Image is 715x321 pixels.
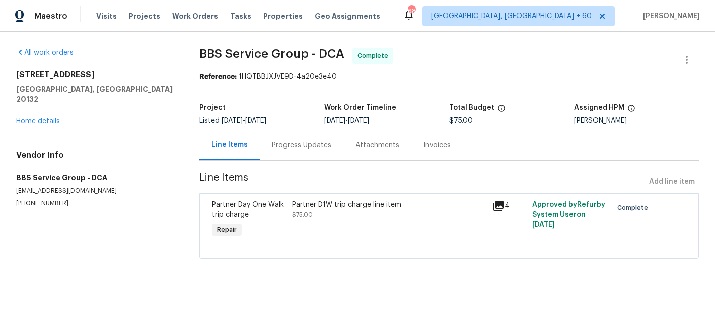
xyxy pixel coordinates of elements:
span: The hpm assigned to this work order. [627,104,635,117]
h5: Project [199,104,226,111]
h4: Vendor Info [16,150,175,160]
span: Properties [263,11,303,21]
span: Partner Day One Walk trip charge [212,201,284,218]
div: Invoices [423,140,451,150]
div: Progress Updates [272,140,331,150]
h2: [STREET_ADDRESS] [16,70,175,80]
span: Complete [357,51,392,61]
h5: Assigned HPM [574,104,624,111]
span: BBS Service Group - DCA [199,48,344,60]
span: Listed [199,117,266,124]
div: Partner D1W trip charge line item [292,200,486,210]
h5: Work Order Timeline [324,104,396,111]
span: Line Items [199,173,645,191]
h5: BBS Service Group - DCA [16,173,175,183]
span: Work Orders [172,11,218,21]
span: [GEOGRAPHIC_DATA], [GEOGRAPHIC_DATA] + 60 [431,11,592,21]
div: 1HQTBBJXJVE9D-4a20e3e40 [199,72,699,82]
div: Attachments [355,140,399,150]
span: The total cost of line items that have been proposed by Opendoor. This sum includes line items th... [497,104,506,117]
p: [PHONE_NUMBER] [16,199,175,208]
div: 4 [492,200,526,212]
a: All work orders [16,49,74,56]
span: Projects [129,11,160,21]
a: Home details [16,118,60,125]
div: 681 [408,6,415,16]
span: [DATE] [245,117,266,124]
div: [PERSON_NAME] [574,117,699,124]
span: Geo Assignments [315,11,380,21]
span: Repair [213,225,241,235]
span: - [324,117,369,124]
span: [PERSON_NAME] [639,11,700,21]
h5: [GEOGRAPHIC_DATA], [GEOGRAPHIC_DATA] 20132 [16,84,175,104]
span: $75.00 [449,117,473,124]
span: [DATE] [532,221,555,228]
span: Complete [617,203,652,213]
span: [DATE] [348,117,369,124]
span: Visits [96,11,117,21]
span: Maestro [34,11,67,21]
span: [DATE] [222,117,243,124]
h5: Total Budget [449,104,494,111]
div: Line Items [211,140,248,150]
span: - [222,117,266,124]
span: Approved by Refurby System User on [532,201,605,228]
span: [DATE] [324,117,345,124]
p: [EMAIL_ADDRESS][DOMAIN_NAME] [16,187,175,195]
b: Reference: [199,73,237,81]
span: Tasks [230,13,251,20]
span: $75.00 [292,212,313,218]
